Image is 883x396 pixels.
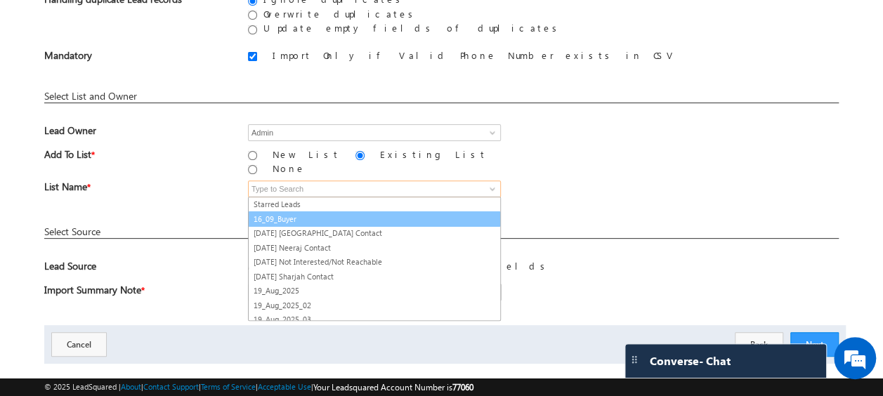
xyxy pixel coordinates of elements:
[482,126,499,140] a: Show All Items
[249,226,500,241] a: [DATE] [GEOGRAPHIC_DATA] Contact
[249,270,500,284] a: [DATE] Sharjah Contact
[44,49,228,69] span: Mandatory
[482,182,499,196] a: Show All Items
[18,130,256,292] textarea: Type your message and hit 'Enter'
[44,381,473,394] span: © 2025 LeadSquared | | | | |
[24,74,59,92] img: d_60004797649_company_0_60004797649
[249,312,500,327] a: 19_Aug_2025_03
[248,180,501,197] input: Type to Search
[258,382,311,391] a: Acceptable Use
[790,332,839,357] button: Next
[44,260,228,279] span: Lead Source
[44,284,228,304] span: Import Summary Note
[191,303,255,322] em: Start Chat
[51,332,107,357] button: Cancel
[248,260,839,279] div: Already selected in mapped fields
[268,148,344,160] label: New List
[44,124,228,144] span: Lead Owner
[268,162,310,174] label: None
[44,180,228,201] span: List Name
[249,298,500,313] a: 19_Aug_2025_02
[248,124,501,141] input: Type to Search
[259,22,562,34] label: Update empty fields of duplicates
[73,74,236,92] div: Chat with us now
[249,241,500,256] a: [DATE] Neeraj Contact
[44,148,228,169] span: Add To List
[44,225,839,239] div: Select Source
[376,148,491,160] label: Existing List
[249,197,500,212] a: Starred Leads
[44,90,839,103] div: Select List and Owner
[629,354,640,365] img: carter-drag
[121,382,141,391] a: About
[735,332,783,357] button: Back
[313,382,473,392] span: Your Leadsquared Account Number is
[230,7,264,41] div: Minimize live chat window
[143,382,199,391] a: Contact Support
[249,255,500,270] a: [DATE] Not Interested/Not Reachable
[268,49,676,61] label: Import Only if Valid Phone Number exists in CSV
[259,8,418,20] label: Overwrite duplicates
[248,211,501,227] a: 16_09_Buyer
[650,355,731,367] span: Converse - Chat
[201,382,256,391] a: Terms of Service
[249,284,500,298] a: 19_Aug_2025
[452,382,473,392] span: 77060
